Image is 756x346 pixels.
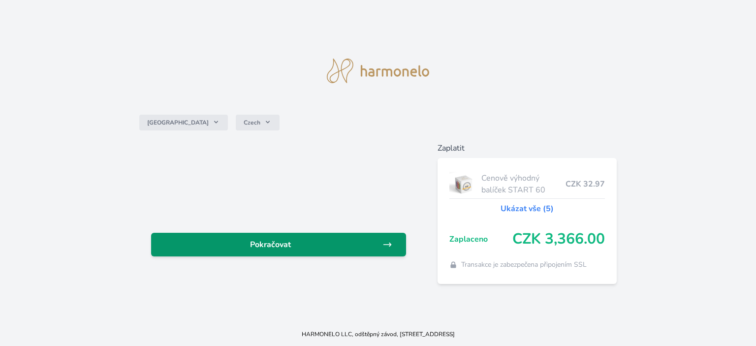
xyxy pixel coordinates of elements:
[512,230,605,248] span: CZK 3,366.00
[151,233,406,256] a: Pokračovat
[159,239,382,251] span: Pokračovat
[244,119,260,126] span: Czech
[449,233,512,245] span: Zaplaceno
[236,115,280,130] button: Czech
[461,260,587,270] span: Transakce je zabezpečena připojením SSL
[566,178,605,190] span: CZK 32.97
[449,172,477,196] img: start.jpg
[481,172,566,196] span: Cenově výhodný balíček START 60
[438,142,617,154] h6: Zaplatit
[139,115,228,130] button: [GEOGRAPHIC_DATA]
[147,119,209,126] span: [GEOGRAPHIC_DATA]
[501,203,554,215] a: Ukázat vše (5)
[327,59,429,83] img: logo.svg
